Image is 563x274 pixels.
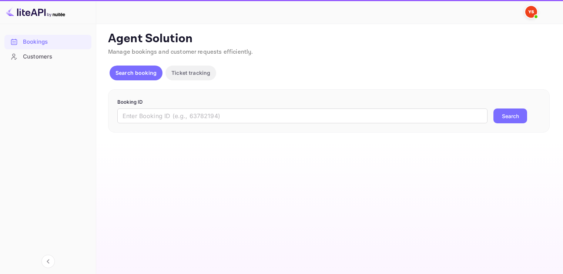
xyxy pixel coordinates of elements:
span: Manage bookings and customer requests efficiently. [108,48,253,56]
button: Search [493,108,527,123]
img: LiteAPI logo [6,6,65,18]
input: Enter Booking ID (e.g., 63782194) [117,108,487,123]
p: Booking ID [117,98,540,106]
a: Customers [4,50,91,63]
p: Agent Solution [108,31,550,46]
img: Yandex Support [525,6,537,18]
div: Customers [23,53,88,61]
p: Ticket tracking [171,69,210,77]
p: Search booking [115,69,157,77]
div: Bookings [23,38,88,46]
div: Customers [4,50,91,64]
button: Collapse navigation [41,255,55,268]
a: Bookings [4,35,91,49]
